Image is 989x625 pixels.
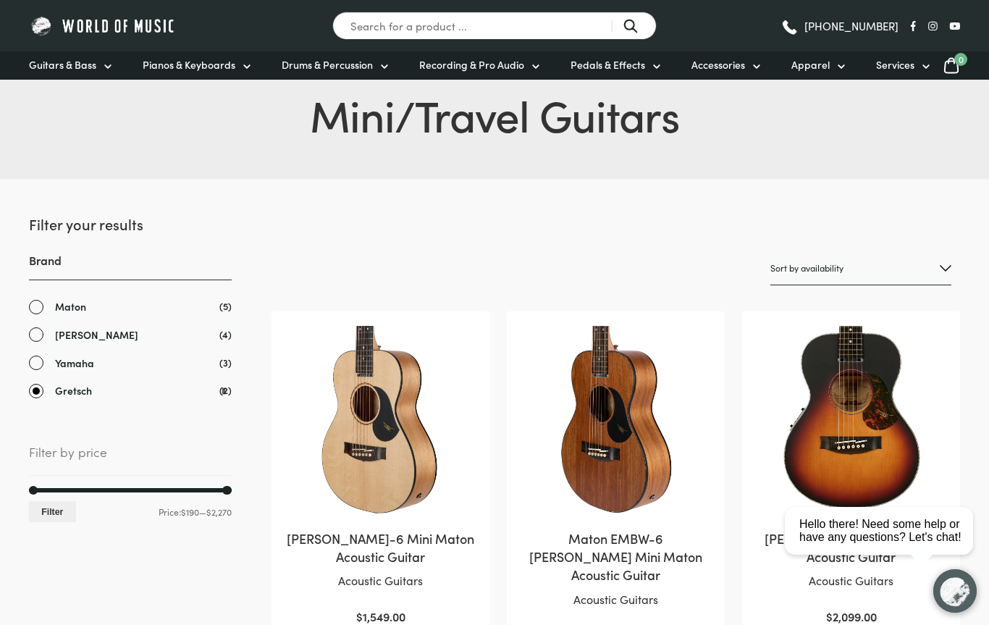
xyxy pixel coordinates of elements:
[219,298,232,314] span: (5)
[780,15,898,37] a: [PHONE_NUMBER]
[143,57,235,72] span: Pianos & Keyboards
[181,506,199,518] span: $190
[419,57,524,72] span: Recording & Pro Audio
[29,501,232,522] div: Price: —
[356,608,405,624] bdi: 1,549.00
[332,12,657,40] input: Search for a product ...
[29,57,96,72] span: Guitars & Bass
[791,57,830,72] span: Apparel
[286,326,475,515] img: Maton EM-6 Mini Maton Acoustic/Electric Guitar
[55,355,94,372] span: Yamaha
[521,529,710,584] h2: Maton EMBW-6 [PERSON_NAME] Mini Maton Acoustic Guitar
[219,327,232,342] span: (4)
[29,442,232,475] span: Filter by price
[29,214,232,234] h2: Filter your results
[954,53,967,66] span: 0
[219,355,232,370] span: (3)
[206,506,232,518] span: $2,270
[521,590,710,609] p: Acoustic Guitars
[571,57,645,72] span: Pedals & Effects
[29,327,232,343] a: [PERSON_NAME]
[876,57,914,72] span: Services
[770,251,951,285] select: Shop order
[29,252,232,280] h3: Brand
[29,298,232,315] a: Maton
[29,501,76,522] button: Filter
[29,252,232,399] div: Brand
[757,571,946,590] p: Acoustic Guitars
[55,382,92,399] span: Gretsch
[29,14,177,37] img: World of Music
[779,466,989,625] iframe: Chat with our support team
[691,57,745,72] span: Accessories
[804,20,898,31] span: [PHONE_NUMBER]
[55,298,86,315] span: Maton
[757,326,946,515] img: Maton Troubadour Mini Maton close view
[219,382,232,398] span: (2)
[286,529,475,566] h2: [PERSON_NAME]-6 Mini Maton Acoustic Guitar
[521,326,710,515] img: Maton EMBW-6 Mini Maton Acoustic Guitar Front Angle
[757,529,946,566] h2: [PERSON_NAME] Mini Maton Acoustic Guitar
[356,608,363,624] span: $
[29,355,232,372] a: Yamaha
[282,57,373,72] span: Drums & Percussion
[55,327,138,343] span: [PERSON_NAME]
[29,382,232,399] a: Gretsch
[286,571,475,590] p: Acoustic Guitars
[29,83,960,144] h1: Mini/Travel Guitars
